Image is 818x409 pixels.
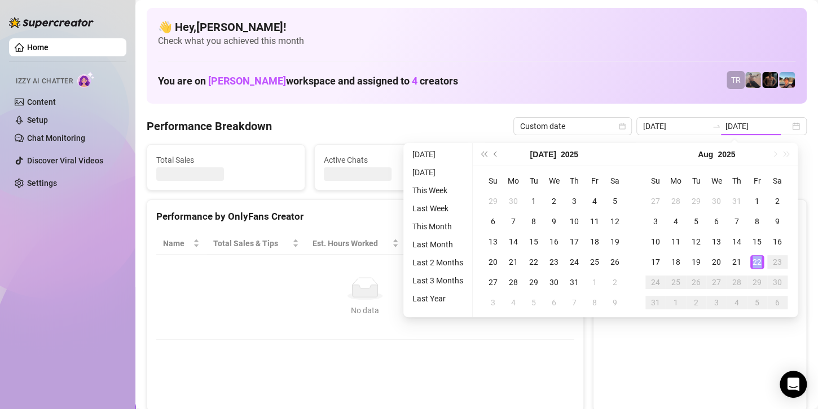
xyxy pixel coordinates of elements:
img: logo-BBDzfeDw.svg [9,17,94,28]
img: LC [745,72,761,88]
div: No data [168,304,563,317]
span: Name [163,237,191,250]
span: Izzy AI Chatter [16,76,73,87]
a: Discover Viral Videos [27,156,103,165]
span: swap-right [712,122,721,131]
div: Open Intercom Messenger [780,371,807,398]
th: Chat Conversion [481,233,574,255]
img: Trent [762,72,778,88]
span: Total Sales [156,154,296,166]
span: Total Sales & Tips [213,237,290,250]
span: Messages Sent [491,154,630,166]
div: Performance by OnlyFans Creator [156,209,574,224]
img: AI Chatter [77,72,95,88]
a: Setup [27,115,48,125]
input: End date [725,120,790,132]
span: Sales / Hour [412,237,465,250]
img: Zach [779,72,795,88]
span: Active Chats [324,154,463,166]
input: Start date [643,120,707,132]
span: calendar [619,123,626,130]
h1: You are on workspace and assigned to creators [158,75,458,87]
a: Content [27,97,56,106]
span: Chat Conversion [488,237,558,250]
h4: Performance Breakdown [147,118,272,134]
span: to [712,122,721,131]
a: Chat Monitoring [27,134,85,143]
span: Custom date [520,118,625,135]
h4: 👋 Hey, [PERSON_NAME] ! [158,19,795,35]
a: Settings [27,179,57,188]
a: Home [27,43,49,52]
span: Check what you achieved this month [158,35,795,47]
th: Sales / Hour [406,233,481,255]
span: TR [731,74,741,86]
span: [PERSON_NAME] [208,75,286,87]
span: 4 [412,75,417,87]
div: Sales by OnlyFans Creator [602,209,797,224]
th: Name [156,233,206,255]
th: Total Sales & Tips [206,233,306,255]
div: Est. Hours Worked [313,237,390,250]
